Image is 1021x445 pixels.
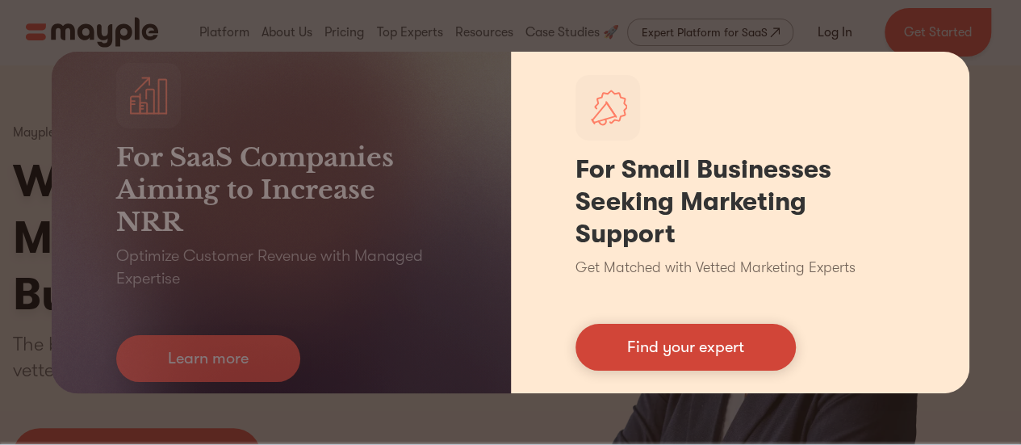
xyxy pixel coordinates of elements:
p: Optimize Customer Revenue with Managed Expertise [116,245,446,290]
a: Find your expert [575,324,796,371]
h1: For Small Businesses Seeking Marketing Support [575,153,906,250]
p: Get Matched with Vetted Marketing Experts [575,257,856,279]
a: Learn more [116,335,300,382]
h3: For SaaS Companies Aiming to Increase NRR [116,141,446,238]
